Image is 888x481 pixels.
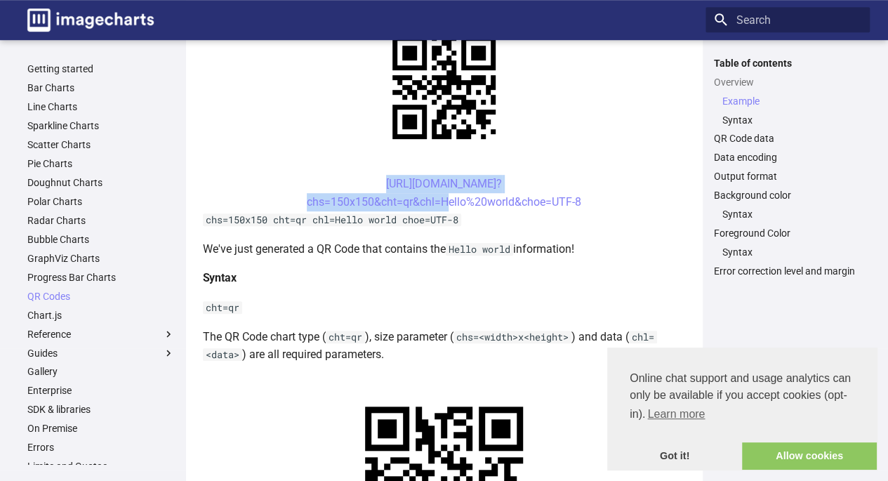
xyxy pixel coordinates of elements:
img: chart [368,11,520,164]
code: cht=qr [326,331,365,343]
a: Output format [714,170,861,183]
a: [URL][DOMAIN_NAME]?chs=150x150&cht=qr&chl=Hello%20world&choe=UTF-8 [307,177,581,209]
a: Sparkline Charts [27,119,175,132]
a: Syntax [722,208,861,220]
a: Line Charts [27,100,175,113]
a: Progress Bar Charts [27,271,175,284]
label: Guides [27,347,175,360]
a: Example [722,95,861,107]
a: Bubble Charts [27,233,175,246]
a: QR Code data [714,132,861,145]
a: Polar Charts [27,195,175,208]
a: Limits and Quotas [27,460,175,473]
a: SDK & libraries [27,403,175,416]
a: Pie Charts [27,157,175,170]
a: Enterprise [27,384,175,397]
a: Error correction level and margin [714,265,861,277]
a: Data encoding [714,151,861,164]
nav: Background color [714,208,861,220]
nav: Foreground Color [714,246,861,258]
a: dismiss cookie message [607,442,742,470]
a: allow cookies [742,442,877,470]
a: Scatter Charts [27,138,175,151]
p: The QR Code chart type ( ), size parameter ( ) and data ( ) are all required parameters. [203,328,686,364]
a: Syntax [722,246,861,258]
a: Getting started [27,62,175,75]
a: QR Codes [27,290,175,303]
span: Online chat support and usage analytics can only be available if you accept cookies (opt-in). [630,370,854,425]
label: Table of contents [705,57,870,70]
a: learn more about cookies [645,404,707,425]
a: Errors [27,441,175,454]
a: Overview [714,76,861,88]
code: Hello world [446,243,513,256]
a: Syntax [722,114,861,126]
img: logo [27,8,154,32]
a: Chart.js [27,309,175,322]
nav: Table of contents [705,57,870,278]
p: We've just generated a QR Code that contains the information! [203,240,686,258]
code: cht=qr [203,301,242,314]
a: Image-Charts documentation [22,3,159,37]
a: Doughnut Charts [27,176,175,189]
nav: Overview [714,95,861,126]
input: Search [705,7,870,32]
a: GraphViz Charts [27,252,175,265]
h4: Syntax [203,269,686,287]
a: On Premise [27,422,175,435]
label: Reference [27,328,175,341]
a: Radar Charts [27,214,175,227]
a: Gallery [27,365,175,378]
code: chs=150x150 cht=qr chl=Hello world choe=UTF-8 [203,213,461,226]
div: cookieconsent [607,348,877,470]
code: chs=<width>x<height> [453,331,571,343]
a: Background color [714,189,861,202]
a: Bar Charts [27,81,175,94]
a: Foreground Color [714,227,861,239]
